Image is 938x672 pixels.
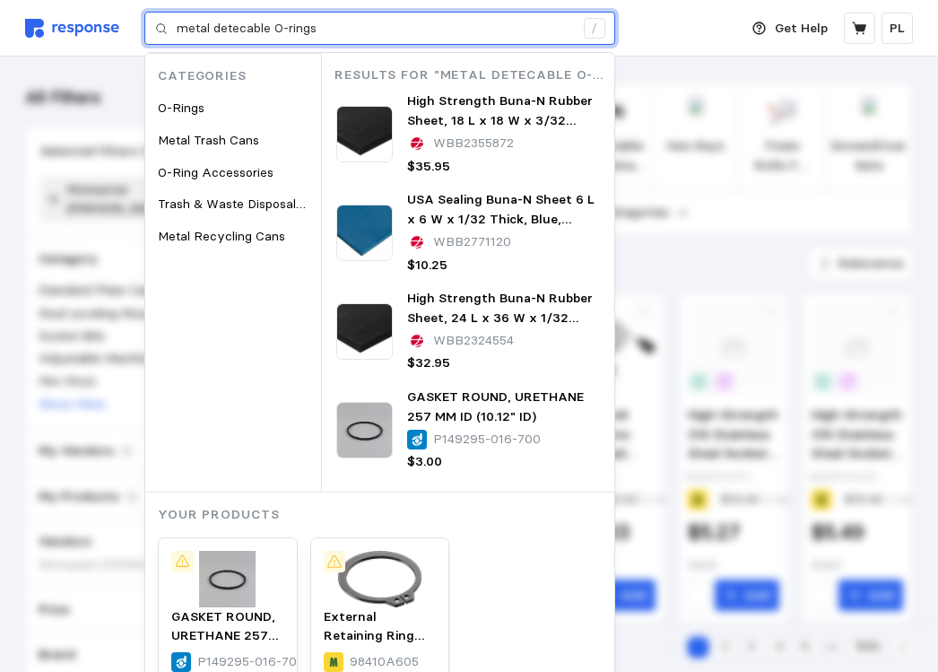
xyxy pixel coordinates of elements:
[775,19,828,39] p: Get Help
[433,134,514,153] p: WBB2355872
[407,388,584,424] span: GASKET ROUND, URETHANE 257 MM ID (10.12" ID)
[158,66,321,86] p: Categories
[334,65,614,85] p: Results for "metal detecable O-rings"
[433,232,511,252] p: WBB2771120
[336,303,393,360] img: US5_BULK-RS-BHS70-250.webp
[158,132,259,148] span: Metal Trash Cans
[197,652,305,672] p: P149295-016-700
[336,402,393,458] img: p149295-016-700.700.700.jpg
[158,228,285,244] span: Metal Recycling Cans
[407,452,442,472] p: $3.00
[407,256,447,275] p: $10.25
[882,13,913,44] button: PL
[177,13,574,45] input: Search for a product name or SKU
[407,353,450,373] p: $32.95
[433,430,541,449] p: P149295-016-700
[407,290,593,345] span: High Strength Buna-N Rubber Sheet, 24 L x 36 W x 1/32 Thick, 70A, Black
[336,106,393,162] img: US5_BULK-RS-BHS60-639.webp
[407,191,595,246] span: USA Sealing Buna-N Sheet 6 L x 6 W x 1/32 Thick, Blue, Detectable, 60A
[158,196,371,212] span: Trash & Waste Disposal Accessories
[171,551,284,607] img: p149295-016-700.700.700.jpg
[158,164,274,180] span: O-Ring Accessories
[336,205,393,261] img: US5_BULK-RS-H60MD-6.webp
[158,505,614,525] p: Your Products
[584,18,605,39] div: /
[407,92,593,147] span: High Strength Buna-N Rubber Sheet, 18 L x 18 W x 3/32 Thick, 60A, Black
[742,12,838,46] button: Get Help
[25,19,119,38] img: svg%3e
[890,19,905,39] p: PL
[324,551,437,607] img: 97633a300p1-b02-digitall@halfx_636875964342940503.png
[407,157,450,177] p: $35.95
[171,608,278,663] span: GASKET ROUND, URETHANE 257 MM ID (10.12" ID)
[350,652,419,672] p: 98410A605
[158,100,204,116] span: O-Rings
[433,331,514,351] p: WBB2324554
